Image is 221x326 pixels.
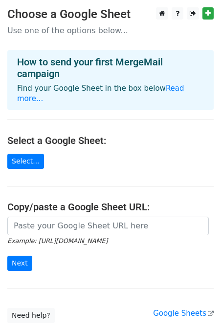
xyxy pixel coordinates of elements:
a: Google Sheets [153,309,214,318]
small: Example: [URL][DOMAIN_NAME] [7,237,108,244]
h4: Copy/paste a Google Sheet URL: [7,201,214,213]
h3: Choose a Google Sheet [7,7,214,21]
a: Need help? [7,308,55,323]
h4: How to send your first MergeMail campaign [17,56,204,80]
a: Read more... [17,84,184,103]
a: Select... [7,154,44,169]
h4: Select a Google Sheet: [7,135,214,146]
input: Paste your Google Sheet URL here [7,217,209,235]
p: Find your Google Sheet in the box below [17,83,204,104]
input: Next [7,256,32,271]
p: Use one of the options below... [7,25,214,36]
